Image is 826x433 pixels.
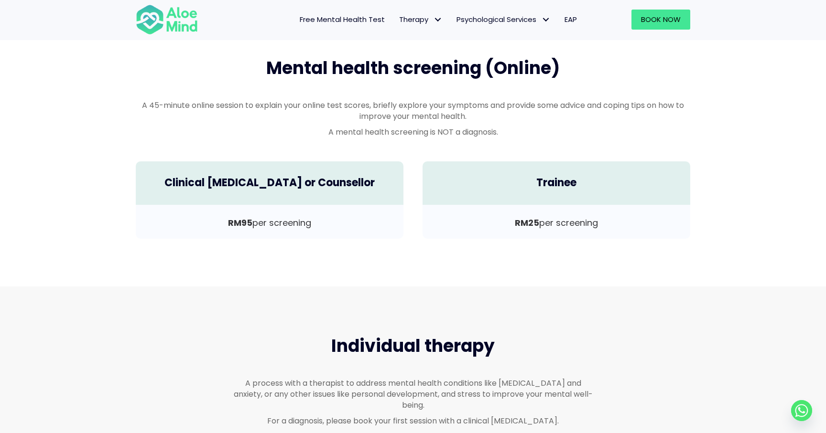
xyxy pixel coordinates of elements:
[539,13,553,27] span: Psychological Services: submenu
[233,415,593,426] p: For a diagnosis, please book your first session with a clinical [MEDICAL_DATA].
[228,217,252,229] b: RM95
[331,334,495,358] span: Individual therapy
[145,217,394,229] p: per screening
[565,14,577,24] span: EAP
[791,400,812,421] a: Whatsapp
[136,4,198,35] img: Aloe mind Logo
[300,14,385,24] span: Free Mental Health Test
[641,14,681,24] span: Book Now
[399,14,442,24] span: Therapy
[432,217,681,229] p: per screening
[210,10,584,30] nav: Menu
[136,127,690,137] p: A mental health screening is NOT a diagnosis.
[631,10,690,30] a: Book Now
[449,10,557,30] a: Psychological ServicesPsychological Services: submenu
[392,10,449,30] a: TherapyTherapy: submenu
[515,217,539,229] b: RM25
[233,378,593,411] p: A process with a therapist to address mental health conditions like [MEDICAL_DATA] and anxiety, o...
[293,10,392,30] a: Free Mental Health Test
[266,56,560,80] span: Mental health screening (Online)
[136,100,690,122] p: A 45-minute online session to explain your online test scores, briefly explore your symptoms and ...
[431,13,445,27] span: Therapy: submenu
[145,176,394,190] h4: Clinical [MEDICAL_DATA] or Counsellor
[432,176,681,190] h4: Trainee
[557,10,584,30] a: EAP
[456,14,550,24] span: Psychological Services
